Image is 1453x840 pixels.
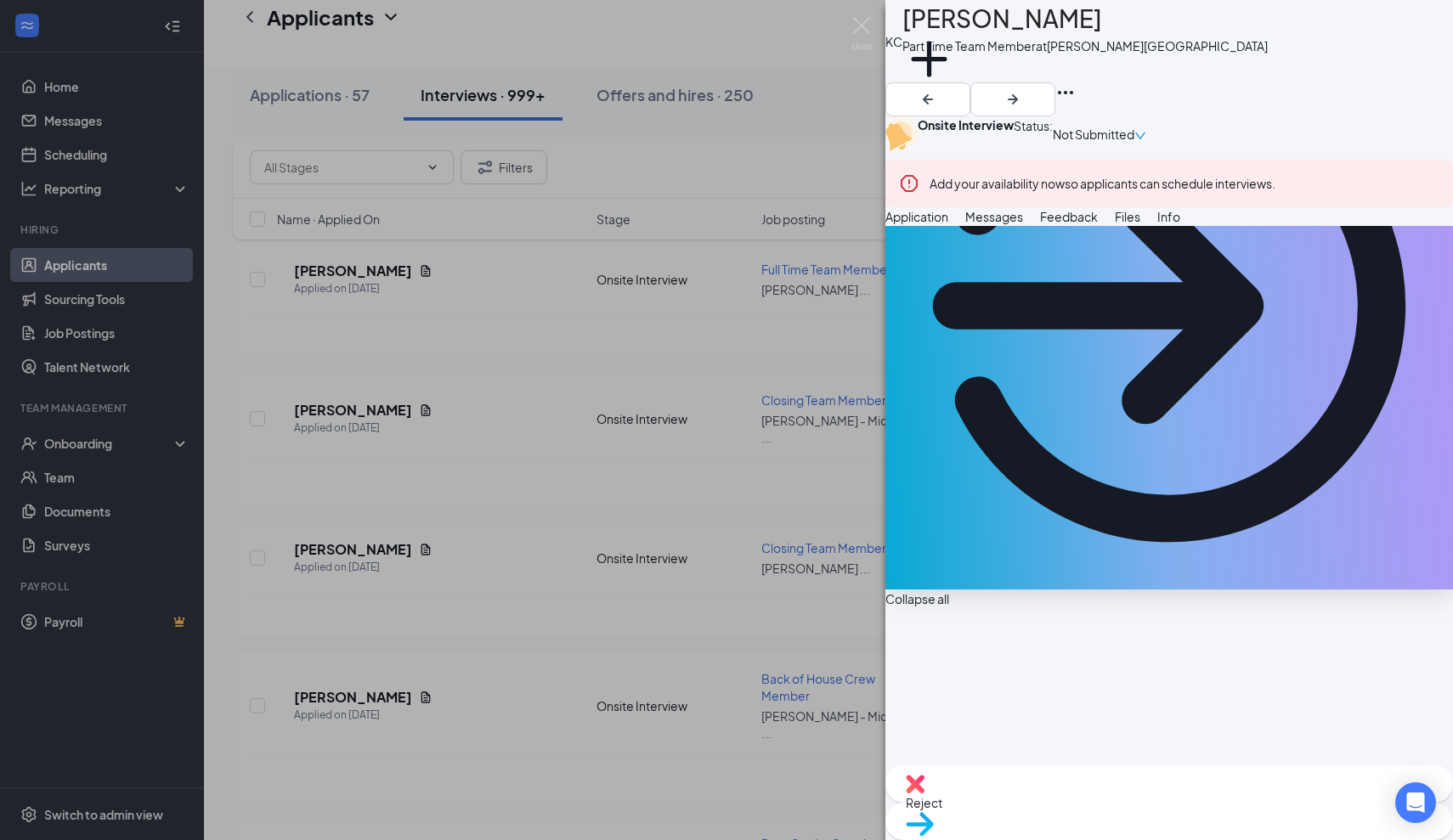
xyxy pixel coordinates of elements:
[902,37,1268,54] div: Part Time Team Member at [PERSON_NAME][GEOGRAPHIC_DATA]
[1157,209,1180,224] span: Info
[902,32,956,104] button: PlusAdd a tag
[1395,782,1436,823] div: Open Intercom Messenger
[885,22,1453,589] svg: ArrowCircle
[902,32,956,86] svg: Plus
[1014,116,1053,151] div: Status :
[965,209,1023,224] span: Messages
[899,173,919,194] svg: Error
[918,117,1014,132] b: Onsite Interview
[918,89,938,110] svg: ArrowLeftNew
[885,32,902,51] div: KC
[1055,82,1076,103] svg: Ellipses
[970,82,1055,116] button: ArrowRight
[885,82,970,116] button: ArrowLeftNew
[885,209,948,224] span: Application
[906,795,942,810] span: Reject
[1115,209,1140,224] span: Files
[1053,125,1134,144] span: Not Submitted
[930,175,1065,192] button: Add your availability now
[885,591,949,606] span: Collapse all
[1134,130,1146,142] span: down
[1003,89,1023,110] svg: ArrowRight
[930,176,1275,191] span: so applicants can schedule interviews.
[1040,209,1098,224] span: Feedback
